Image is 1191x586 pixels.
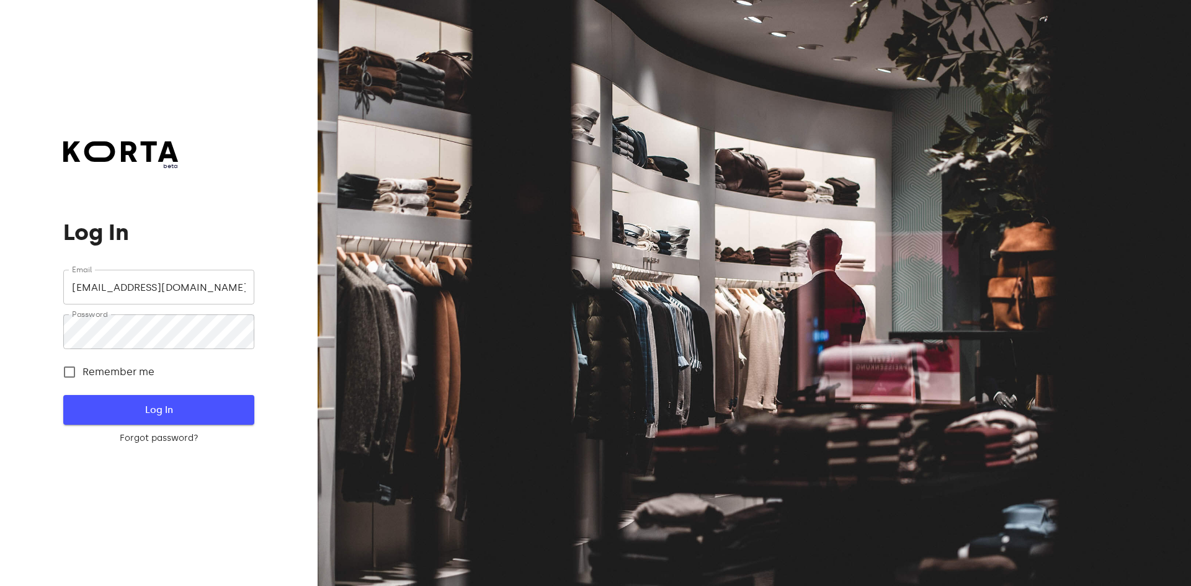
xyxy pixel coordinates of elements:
h1: Log In [63,220,254,245]
button: Log In [63,395,254,425]
img: Korta [63,141,178,162]
a: beta [63,141,178,171]
a: Forgot password? [63,432,254,445]
span: beta [63,162,178,171]
span: Log In [83,402,234,418]
span: Remember me [83,365,154,380]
